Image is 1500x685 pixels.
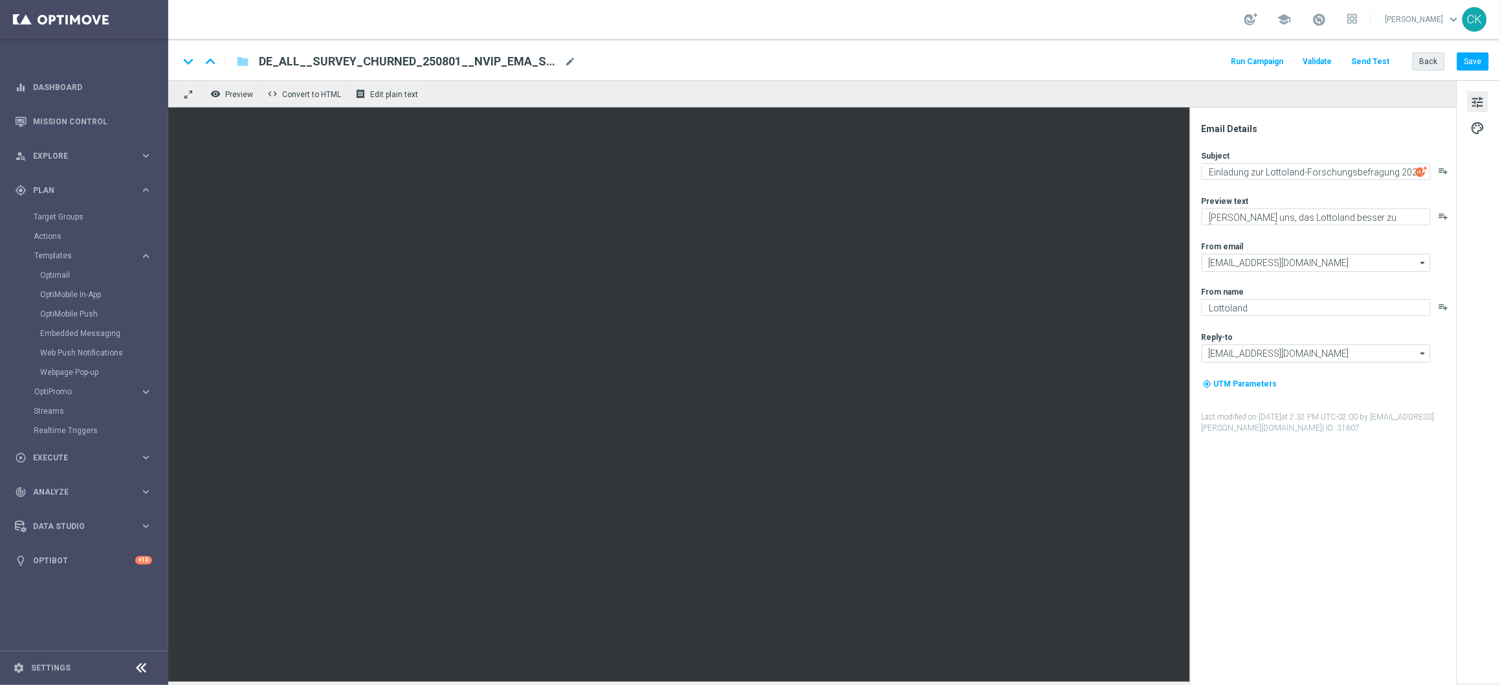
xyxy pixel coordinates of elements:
[179,52,198,71] i: keyboard_arrow_down
[267,89,278,99] span: code
[235,51,250,72] button: folder
[140,451,152,464] i: keyboard_arrow_right
[140,386,152,398] i: keyboard_arrow_right
[1277,12,1292,27] span: school
[15,104,152,139] div: Mission Control
[40,285,167,304] div: OptiMobile In-App
[33,488,140,496] span: Analyze
[1439,302,1449,312] button: playlist_add
[15,185,140,196] div: Plan
[282,90,341,99] span: Convert to HTML
[14,521,153,532] div: Data Studio keyboard_arrow_right
[225,90,253,99] span: Preview
[33,152,140,160] span: Explore
[15,486,27,498] i: track_changes
[33,70,152,104] a: Dashboard
[33,186,140,194] span: Plan
[264,85,347,102] button: code Convert to HTML
[34,421,167,440] div: Realtime Triggers
[33,454,140,462] span: Execute
[34,231,135,241] a: Actions
[1417,254,1430,271] i: arrow_drop_down
[201,52,220,71] i: keyboard_arrow_up
[40,324,167,343] div: Embedded Messaging
[14,185,153,196] div: gps_fixed Plan keyboard_arrow_right
[140,486,152,498] i: keyboard_arrow_right
[1202,287,1244,297] label: From name
[34,227,167,246] div: Actions
[1303,57,1332,66] span: Validate
[15,150,27,162] i: person_search
[34,406,135,416] a: Streams
[140,250,152,262] i: keyboard_arrow_right
[1439,166,1449,176] button: playlist_add
[15,486,140,498] div: Analyze
[34,388,140,396] div: OptiPromo
[34,401,167,421] div: Streams
[40,289,135,300] a: OptiMobile In-App
[34,252,127,260] span: Templates
[14,151,153,161] button: person_search Explore keyboard_arrow_right
[14,556,153,566] button: lightbulb Optibot +10
[259,54,559,69] span: DE_ALL__SURVEY_CHURNED_250801__NVIP_EMA_SER_MIX
[15,150,140,162] div: Explore
[1384,10,1462,29] a: [PERSON_NAME]keyboard_arrow_down
[1202,412,1455,434] label: Last modified on [DATE] at 2:32 PM UTC-02:00 by [EMAIL_ADDRESS][PERSON_NAME][DOMAIN_NAME]
[140,184,152,196] i: keyboard_arrow_right
[15,521,140,532] div: Data Studio
[34,388,127,396] span: OptiPromo
[1462,7,1487,32] div: CK
[15,185,27,196] i: gps_fixed
[1202,332,1233,342] label: Reply-to
[34,387,153,397] button: OptiPromo keyboard_arrow_right
[34,425,135,436] a: Realtime Triggers
[564,56,576,67] span: mode_edit
[355,89,366,99] i: receipt
[34,252,140,260] div: Templates
[207,85,259,102] button: remove_red_eye Preview
[352,85,424,102] button: receipt Edit plain text
[14,453,153,463] div: play_circle_outline Execute keyboard_arrow_right
[135,556,152,565] div: +10
[1202,123,1455,135] div: Email Details
[13,662,25,674] i: settings
[1439,211,1449,221] button: playlist_add
[40,304,167,324] div: OptiMobile Push
[14,117,153,127] button: Mission Control
[140,520,152,532] i: keyboard_arrow_right
[1202,254,1431,272] input: Select
[1350,53,1392,71] button: Send Test
[14,487,153,497] button: track_changes Analyze keyboard_arrow_right
[15,555,27,567] i: lightbulb
[14,82,153,93] button: equalizer Dashboard
[33,104,152,139] a: Mission Control
[1417,345,1430,362] i: arrow_drop_down
[1468,91,1488,112] button: tune
[210,89,221,99] i: remove_red_eye
[1202,377,1279,391] button: my_location UTM Parameters
[1203,379,1212,388] i: my_location
[370,90,418,99] span: Edit plain text
[34,207,167,227] div: Target Groups
[40,348,135,358] a: Web Push Notifications
[33,522,140,530] span: Data Studio
[34,382,167,401] div: OptiPromo
[1471,120,1485,137] span: palette
[140,150,152,162] i: keyboard_arrow_right
[15,70,152,104] div: Dashboard
[1202,241,1244,252] label: From email
[40,328,135,339] a: Embedded Messaging
[1471,94,1485,111] span: tune
[1202,196,1249,207] label: Preview text
[15,452,27,464] i: play_circle_outline
[31,664,71,672] a: Settings
[40,367,135,377] a: Webpage Pop-up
